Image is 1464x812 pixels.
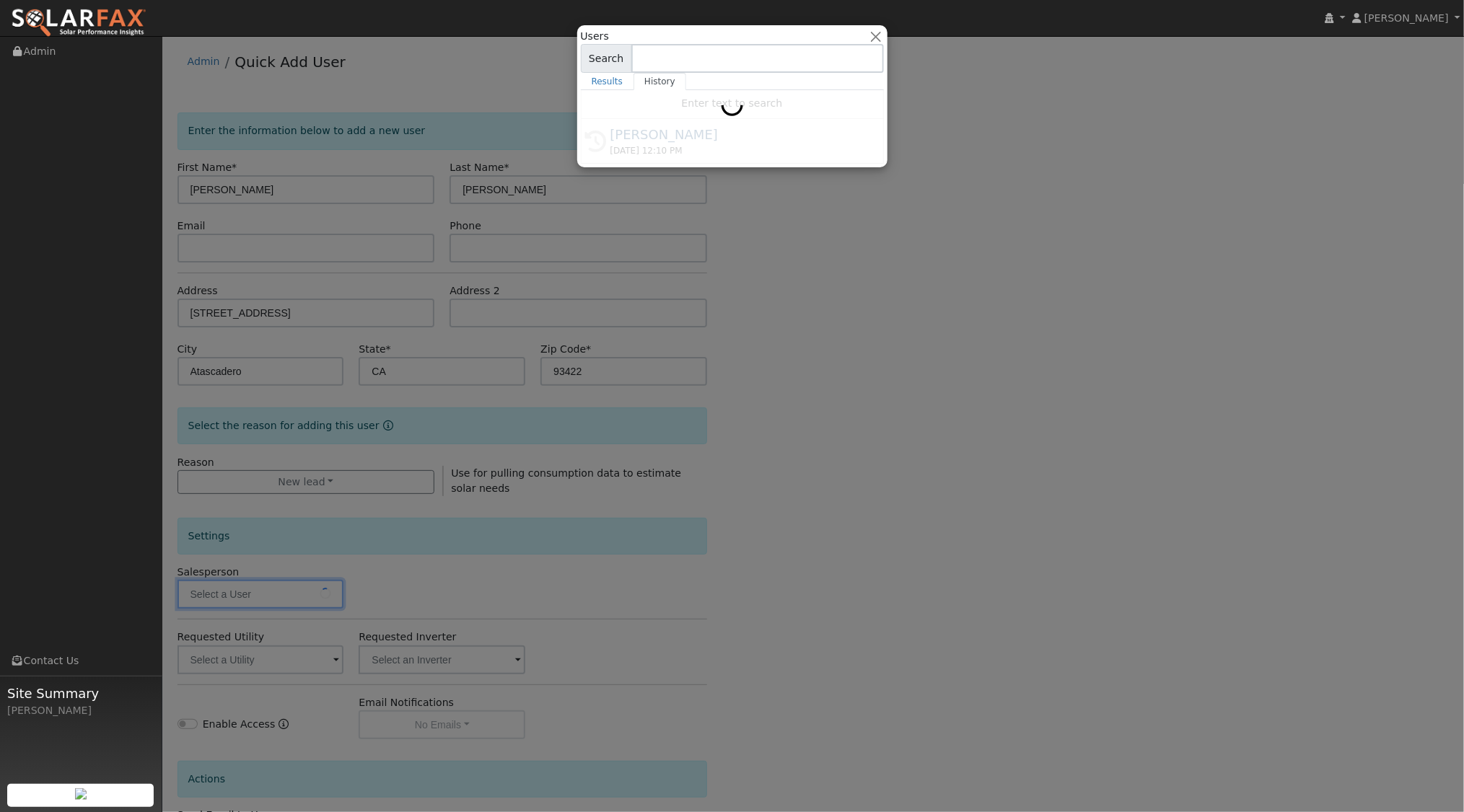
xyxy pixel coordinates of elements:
span: Users [581,29,609,44]
a: Results [581,73,634,90]
img: SolarFax [11,8,146,38]
div: [PERSON_NAME] [7,703,154,718]
a: History [634,73,686,90]
span: Search [581,44,632,73]
img: retrieve [75,788,87,800]
span: [PERSON_NAME] [1364,12,1449,24]
span: Site Summary [7,684,154,703]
